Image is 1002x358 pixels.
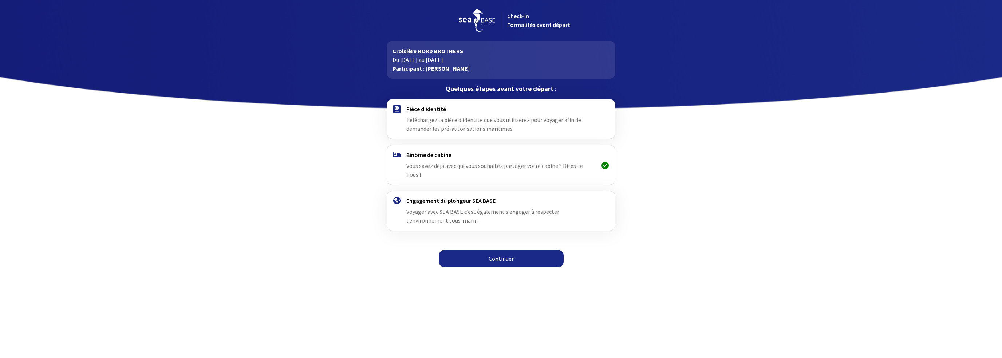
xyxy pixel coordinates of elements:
[392,47,609,55] p: Croisière NORD BROTHERS
[406,105,595,113] h4: Pièce d'identité
[507,12,570,28] span: Check-in Formalités avant départ
[392,64,609,73] p: Participant : [PERSON_NAME]
[439,250,564,267] a: Continuer
[406,151,595,158] h4: Binôme de cabine
[406,197,595,204] h4: Engagement du plongeur SEA BASE
[393,152,401,157] img: binome.svg
[459,9,495,32] img: logo_seabase.svg
[393,105,401,113] img: passport.svg
[392,55,609,64] p: Du [DATE] au [DATE]
[393,197,401,204] img: engagement.svg
[406,116,581,132] span: Téléchargez la pièce d'identité que vous utiliserez pour voyager afin de demander les pré-autoris...
[406,208,559,224] span: Voyager avec SEA BASE c’est également s’engager à respecter l’environnement sous-marin.
[387,84,615,93] p: Quelques étapes avant votre départ :
[406,162,583,178] span: Vous savez déjà avec qui vous souhaitez partager votre cabine ? Dites-le nous !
